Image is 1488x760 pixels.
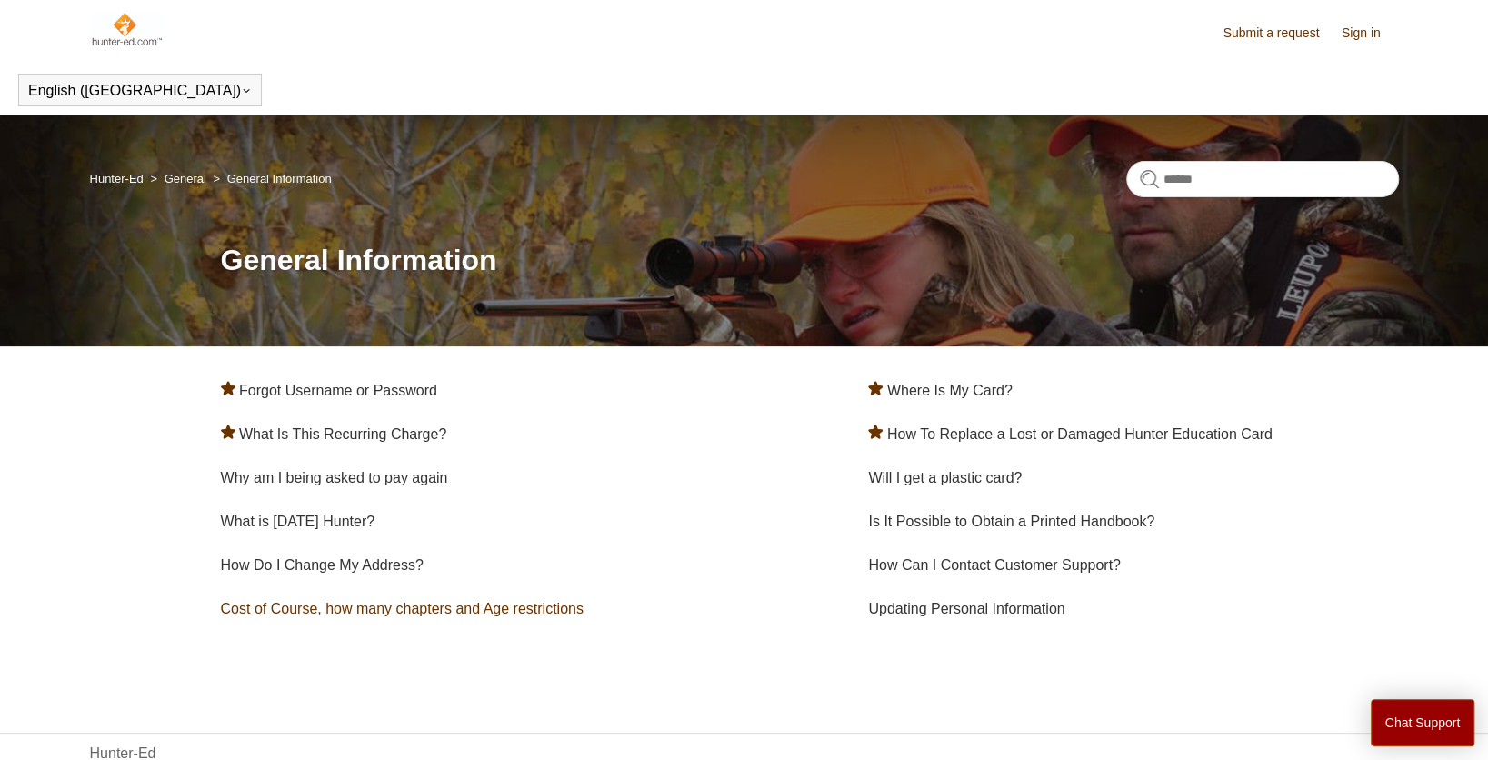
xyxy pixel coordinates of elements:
a: How To Replace a Lost or Damaged Hunter Education Card [887,426,1273,442]
button: English ([GEOGRAPHIC_DATA]) [28,83,252,99]
a: Is It Possible to Obtain a Printed Handbook? [868,514,1154,529]
input: Search [1126,161,1399,197]
svg: Promoted article [868,381,883,395]
a: How Do I Change My Address? [221,557,424,573]
a: General Information [227,172,332,185]
a: Why am I being asked to pay again [221,470,448,485]
a: What Is This Recurring Charge? [239,426,446,442]
img: Hunter-Ed Help Center home page [90,11,164,47]
a: Hunter-Ed [90,172,144,185]
button: Chat Support [1371,699,1475,746]
li: Hunter-Ed [90,172,147,185]
a: Sign in [1342,24,1399,43]
a: General [165,172,206,185]
svg: Promoted article [868,425,883,439]
li: General [146,172,209,185]
li: General Information [209,172,331,185]
a: Will I get a plastic card? [868,470,1022,485]
a: Submit a request [1223,24,1337,43]
a: Where Is My Card? [887,383,1013,398]
a: Updating Personal Information [868,601,1064,616]
svg: Promoted article [221,381,235,395]
a: Forgot Username or Password [239,383,437,398]
a: Cost of Course, how many chapters and Age restrictions [221,601,584,616]
a: What is [DATE] Hunter? [221,514,375,529]
svg: Promoted article [221,425,235,439]
a: How Can I Contact Customer Support? [868,557,1120,573]
h1: General Information [221,238,1399,282]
